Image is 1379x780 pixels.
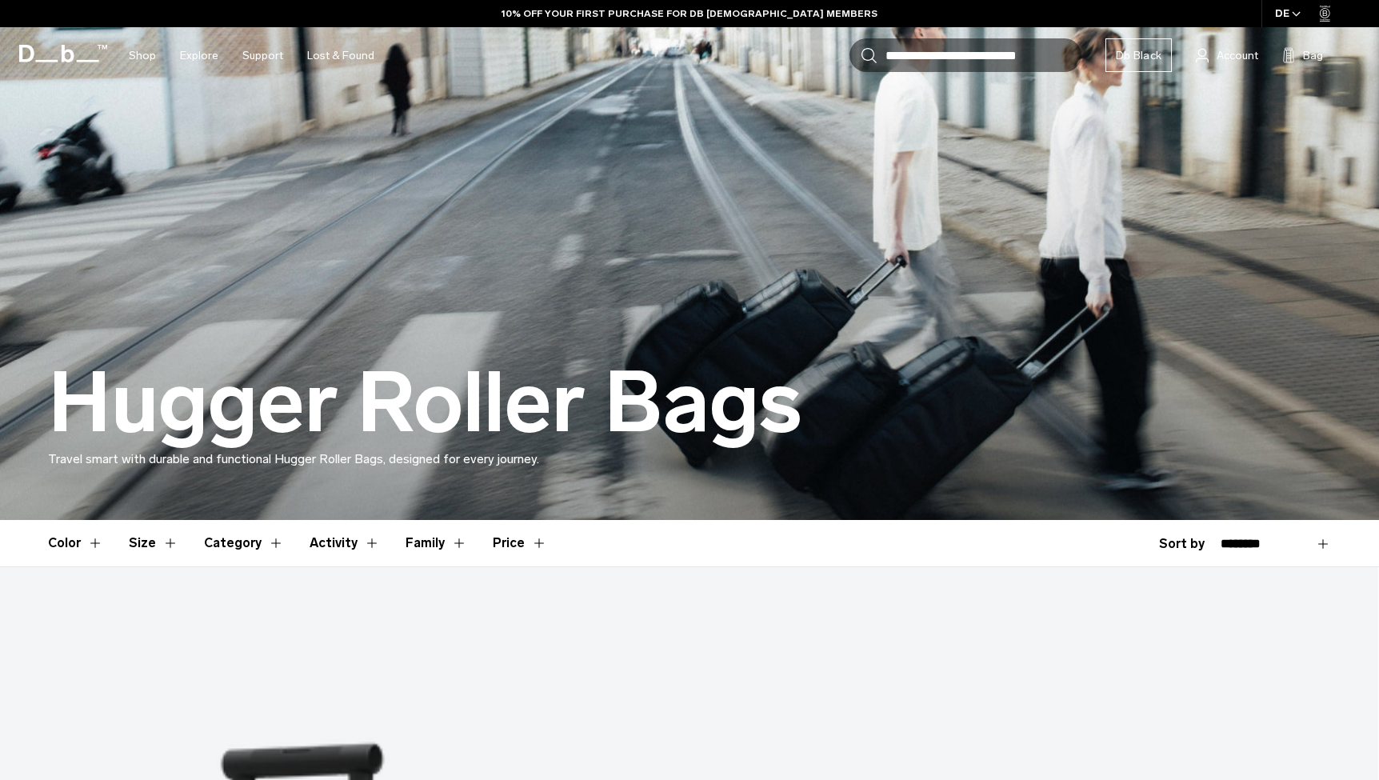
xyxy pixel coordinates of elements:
a: Explore [180,27,218,84]
button: Toggle Price [493,520,547,566]
a: Lost & Found [307,27,374,84]
a: 10% OFF YOUR FIRST PURCHASE FOR DB [DEMOGRAPHIC_DATA] MEMBERS [502,6,877,21]
nav: Main Navigation [117,27,386,84]
span: Account [1217,47,1258,64]
button: Bag [1282,46,1323,65]
a: Account [1196,46,1258,65]
span: Bag [1303,47,1323,64]
button: Toggle Filter [204,520,284,566]
span: Travel smart with durable and functional Hugger Roller Bags, designed for every journey. [48,451,539,466]
button: Toggle Filter [406,520,467,566]
button: Toggle Filter [129,520,178,566]
button: Toggle Filter [48,520,103,566]
a: Shop [129,27,156,84]
a: Support [242,27,283,84]
a: Db Black [1105,38,1172,72]
button: Toggle Filter [310,520,380,566]
h1: Hugger Roller Bags [48,357,802,450]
